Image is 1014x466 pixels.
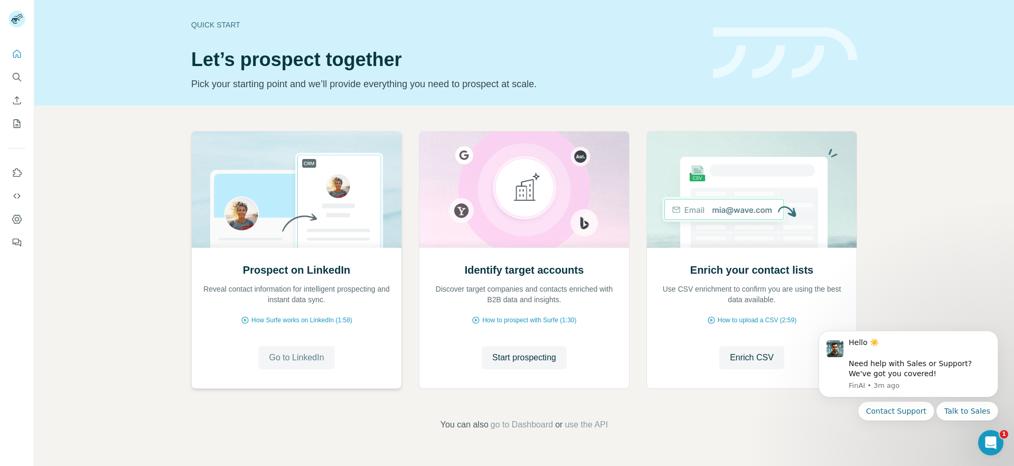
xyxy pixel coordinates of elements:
[8,91,25,110] button: Enrich CSV
[555,418,562,431] span: or
[1000,430,1008,439] span: 1
[658,284,846,305] p: Use CSV enrichment to confirm you are using the best data available.
[482,346,567,369] button: Start prospecting
[191,77,700,91] p: Pick your starting point and we’ll provide everything you need to prospect at scale.
[491,418,553,431] button: go to Dashboard
[191,49,700,70] h1: Let’s prospect together
[492,351,556,364] span: Start prospecting
[191,20,700,30] div: Quick start
[8,187,25,206] button: Use Surfe API
[8,210,25,229] button: Dashboard
[8,233,25,252] button: Feedback
[269,351,324,364] span: Go to LinkedIn
[482,315,576,325] span: How to prospect with Surfe (1:30)
[8,44,25,63] button: Quick start
[978,430,1003,455] iframe: Intercom live chat
[251,315,352,325] span: How Surfe works on LinkedIn (1:58)
[258,346,334,369] button: Go to LinkedIn
[8,163,25,182] button: Use Surfe on LinkedIn
[465,263,584,277] h2: Identify target accounts
[8,114,25,133] button: My lists
[730,351,774,364] span: Enrich CSV
[440,418,489,431] span: You can also
[430,284,618,305] p: Discover target companies and contacts enriched with B2B data and insights.
[690,263,813,277] h2: Enrich your contact lists
[191,132,402,248] img: Prospect on LinkedIn
[243,263,350,277] h2: Prospect on LinkedIn
[8,68,25,87] button: Search
[646,132,857,248] img: Enrich your contact lists
[713,27,857,79] img: banner
[803,318,1014,461] iframe: Intercom notifications message
[565,418,608,431] button: use the API
[202,284,391,305] p: Reveal contact information for intelligent prospecting and instant data sync.
[718,315,796,325] span: How to upload a CSV (2:59)
[719,346,784,369] button: Enrich CSV
[419,132,630,248] img: Identify target accounts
